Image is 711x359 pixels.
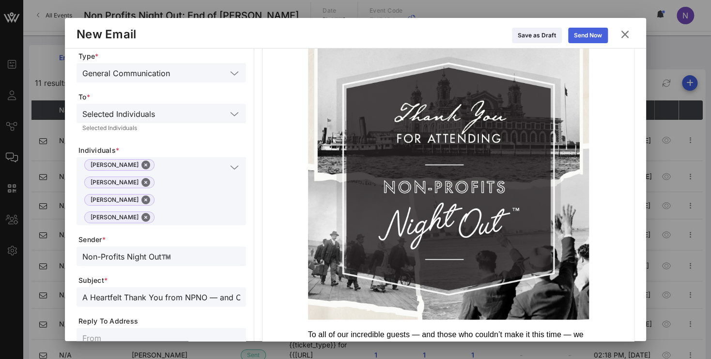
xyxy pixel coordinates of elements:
[82,125,240,131] div: Selected Individuals
[91,177,148,188] span: [PERSON_NAME]
[512,28,562,43] button: Save as Draft
[78,235,246,245] span: Sender
[78,51,246,61] span: Type
[82,250,240,262] input: From
[91,212,148,223] span: [PERSON_NAME]
[77,104,246,123] div: Selected Individuals
[91,160,148,170] span: [PERSON_NAME]
[141,161,150,169] button: Close
[78,92,246,102] span: To
[518,31,556,40] div: Save as Draft
[82,291,240,303] input: Subject
[78,146,246,155] span: Individuals
[77,27,136,42] div: New Email
[78,276,246,285] span: Subject
[82,110,155,118] div: Selected Individuals
[82,69,170,78] div: General Communication
[78,316,246,326] span: Reply To Address
[141,213,150,222] button: Close
[568,28,608,43] button: Send Now
[77,63,246,82] div: General Communication
[91,195,148,205] span: [PERSON_NAME]
[574,31,602,40] div: Send Now
[141,178,150,187] button: Close
[141,196,150,204] button: Close
[82,331,240,344] input: From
